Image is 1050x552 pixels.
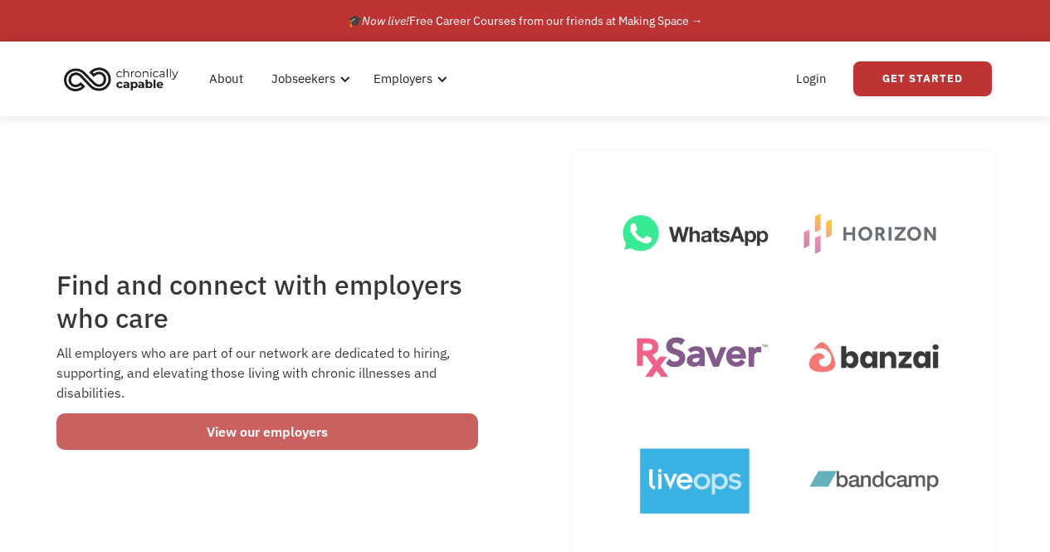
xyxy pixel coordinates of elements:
h1: Find and connect with employers who care [56,268,479,335]
a: home [59,61,191,97]
div: Employers [374,69,432,89]
a: Get Started [853,61,992,96]
a: About [199,52,253,105]
div: Employers [364,52,452,105]
div: Jobseekers [271,69,335,89]
div: All employers who are part of our network are dedicated to hiring, supporting, and elevating thos... [56,343,479,403]
img: Chronically Capable logo [59,61,183,97]
div: 🎓 Free Career Courses from our friends at Making Space → [348,11,703,31]
div: Jobseekers [261,52,355,105]
a: View our employers [56,413,479,450]
a: Login [786,52,837,105]
em: Now live! [362,13,409,28]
